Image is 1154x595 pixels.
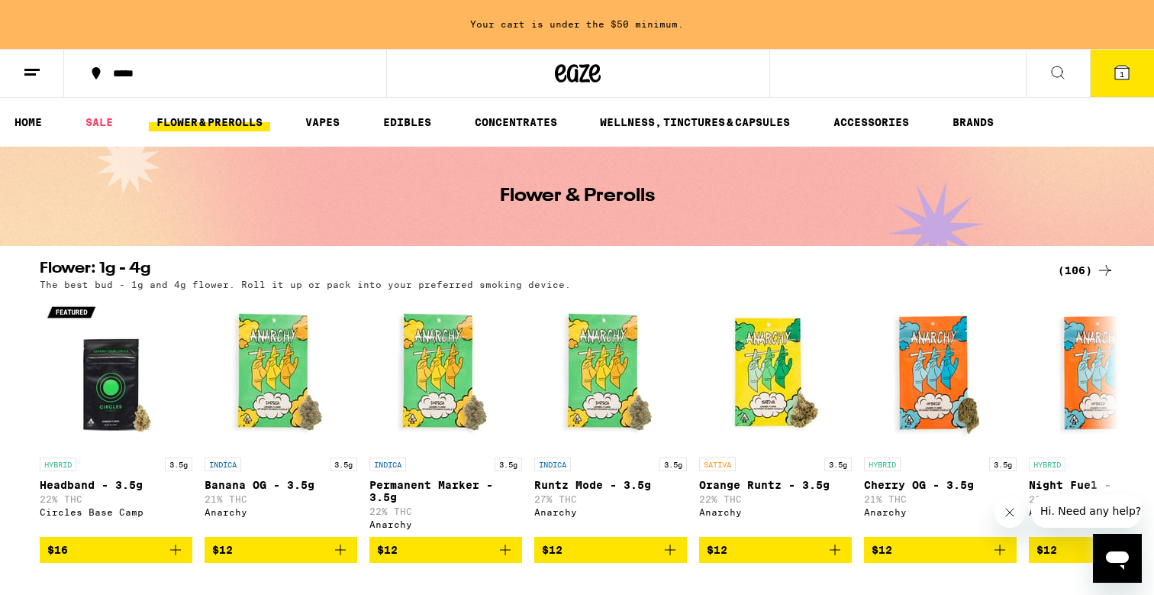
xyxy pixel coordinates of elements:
span: $12 [1036,544,1057,556]
p: HYBRID [40,458,76,471]
span: $12 [872,544,892,556]
img: Anarchy - Runtz Mode - 3.5g [534,297,687,450]
p: 22% THC [40,494,192,504]
iframe: Message from company [1031,494,1142,528]
p: Permanent Marker - 3.5g [369,479,522,503]
p: Banana OG - 3.5g [205,479,357,491]
p: Headband - 3.5g [40,479,192,491]
a: BRANDS [945,113,1001,131]
p: 22% THC [699,494,852,504]
p: INDICA [369,458,406,471]
button: Add to bag [369,537,522,563]
a: Open page for Headband - 3.5g from Circles Base Camp [40,297,192,537]
h1: Flower & Prerolls [500,187,655,205]
a: CONCENTRATES [467,113,565,131]
p: 3.5g [659,458,687,471]
a: Open page for Orange Runtz - 3.5g from Anarchy [699,297,852,537]
p: HYBRID [864,458,901,471]
a: Open page for Cherry OG - 3.5g from Anarchy [864,297,1017,537]
button: Add to bag [205,537,357,563]
img: Anarchy - Banana OG - 3.5g [205,297,357,450]
p: 3.5g [824,458,852,471]
a: (106) [1058,261,1114,280]
p: 21% THC [864,494,1017,504]
p: 3.5g [165,458,192,471]
div: Anarchy [699,507,852,517]
span: $12 [542,544,562,556]
p: HYBRID [1029,458,1065,471]
div: Circles Base Camp [40,507,192,517]
button: 1 [1090,50,1154,97]
button: Add to bag [864,537,1017,563]
p: 21% THC [205,494,357,504]
p: INDICA [534,458,571,471]
a: VAPES [298,113,347,131]
a: WELLNESS, TINCTURES & CAPSULES [592,113,798,131]
p: Orange Runtz - 3.5g [699,479,852,491]
a: Open page for Permanent Marker - 3.5g from Anarchy [369,297,522,537]
span: $12 [707,544,727,556]
img: Anarchy - Permanent Marker - 3.5g [369,297,522,450]
span: $12 [212,544,233,556]
img: Anarchy - Cherry OG - 3.5g [864,297,1017,450]
a: Open page for Runtz Mode - 3.5g from Anarchy [534,297,687,537]
p: The best bud - 1g and 4g flower. Roll it up or pack into your preferred smoking device. [40,280,571,289]
p: 3.5g [330,458,357,471]
a: FLOWER & PREROLLS [149,113,270,131]
p: 27% THC [534,494,687,504]
a: HOME [7,113,50,131]
span: $16 [47,544,68,556]
a: SALE [78,113,121,131]
iframe: Close message [994,497,1025,528]
p: 3.5g [989,458,1017,471]
button: Add to bag [534,537,687,563]
p: INDICA [205,458,241,471]
a: Open page for Banana OG - 3.5g from Anarchy [205,297,357,537]
img: Circles Base Camp - Headband - 3.5g [40,297,192,450]
button: Add to bag [40,537,192,563]
a: EDIBLES [376,113,439,131]
p: Cherry OG - 3.5g [864,479,1017,491]
div: Anarchy [369,519,522,529]
iframe: Button to launch messaging window [1093,534,1142,583]
p: Runtz Mode - 3.5g [534,479,687,491]
h2: Flower: 1g - 4g [40,261,1040,280]
div: Anarchy [205,507,357,517]
div: Anarchy [864,507,1017,517]
p: 3.5g [495,458,522,471]
img: Anarchy - Orange Runtz - 3.5g [699,297,852,450]
span: 1 [1120,70,1124,79]
p: 22% THC [369,506,522,516]
span: $12 [377,544,398,556]
button: Add to bag [699,537,852,563]
div: Anarchy [534,507,687,517]
p: SATIVA [699,458,736,471]
a: ACCESSORIES [826,113,917,131]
